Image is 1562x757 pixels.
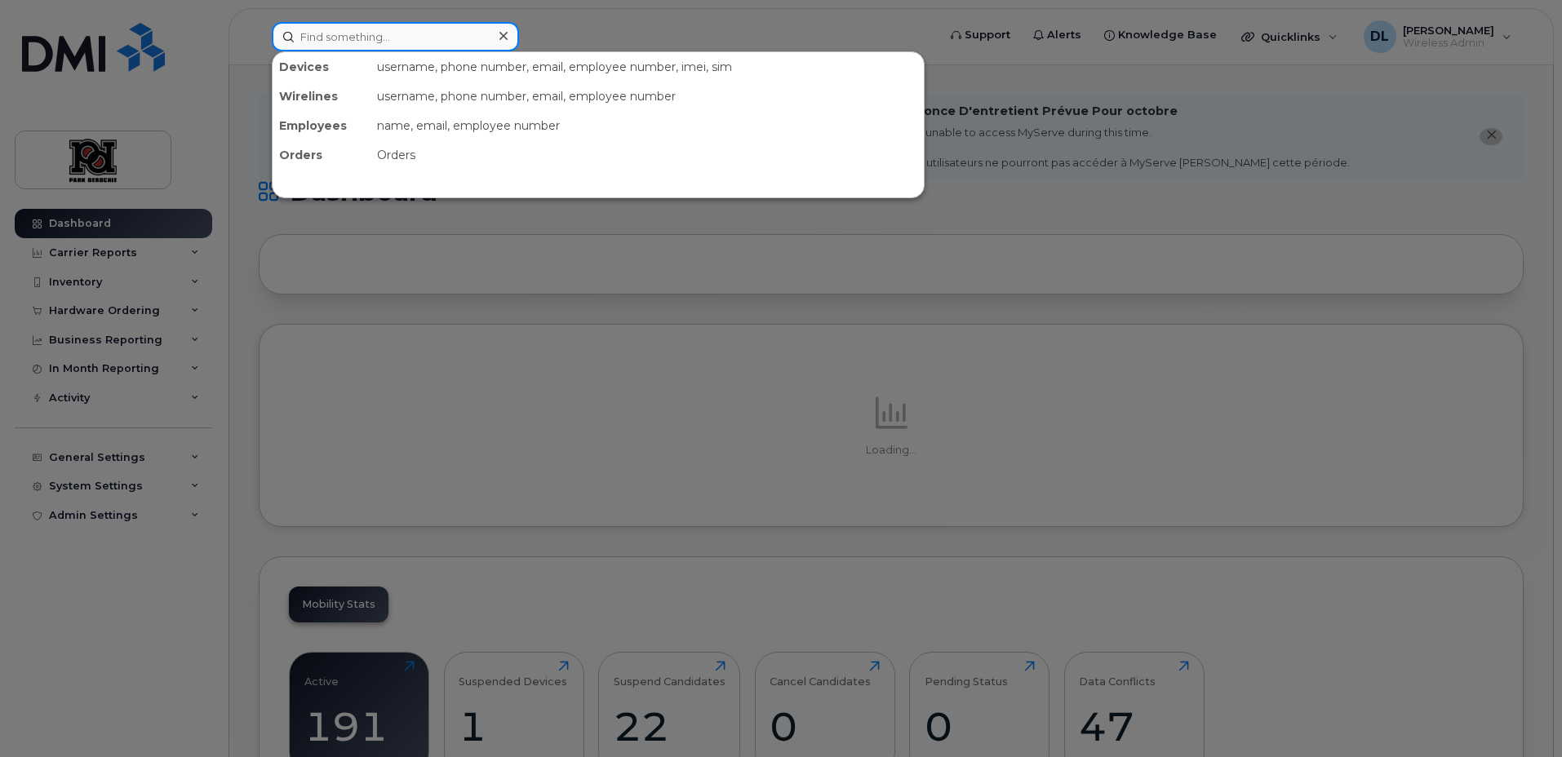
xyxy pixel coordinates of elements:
div: name, email, employee number [371,111,924,140]
div: username, phone number, email, employee number, imei, sim [371,52,924,82]
div: Devices [273,52,371,82]
div: Employees [273,111,371,140]
div: Wirelines [273,82,371,111]
div: username, phone number, email, employee number [371,82,924,111]
div: Orders [371,140,924,170]
div: Orders [273,140,371,170]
